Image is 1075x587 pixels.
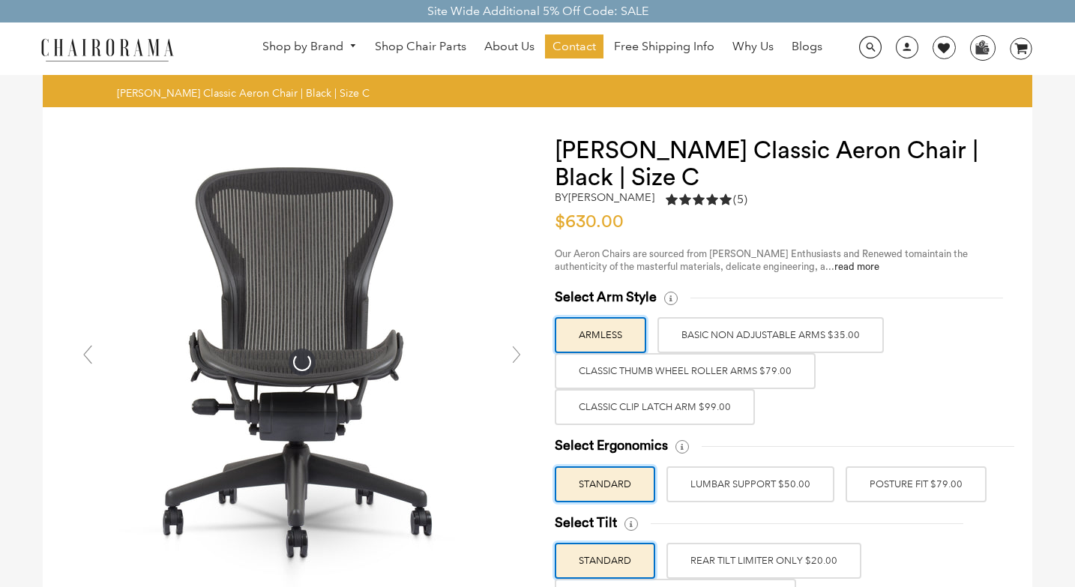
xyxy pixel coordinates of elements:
a: [PERSON_NAME] [568,190,654,204]
nav: breadcrumbs [117,86,375,100]
a: Contact [545,34,603,58]
span: [PERSON_NAME] Classic Aeron Chair | Black | Size C [117,86,370,100]
span: $630.00 [555,213,624,231]
a: 5.0 rating (5 votes) [666,191,747,211]
label: BASIC NON ADJUSTABLE ARMS $35.00 [657,317,884,353]
a: Blogs [784,34,830,58]
div: 5.0 rating (5 votes) [666,191,747,208]
a: read more [834,262,879,271]
nav: DesktopNavigation [246,34,839,62]
label: ARMLESS [555,317,646,353]
span: Select Ergonomics [555,437,668,454]
label: POSTURE FIT $79.00 [846,466,987,502]
span: Select Arm Style [555,289,657,306]
span: Shop Chair Parts [375,39,466,55]
span: Our Aeron Chairs are sourced from [PERSON_NAME] Enthusiasts and Renewed to [555,249,914,259]
a: About Us [477,34,542,58]
span: Why Us [732,39,774,55]
label: STANDARD [555,466,655,502]
span: Blogs [792,39,822,55]
h2: by [555,191,654,204]
span: (5) [733,192,747,208]
span: Contact [552,39,596,55]
a: Herman Miller Classic Aeron Chair | Black | Size C - chairorama [77,354,527,368]
span: Free Shipping Info [614,39,714,55]
label: Classic Thumb Wheel Roller Arms $79.00 [555,353,816,389]
label: STANDARD [555,543,655,579]
img: WhatsApp_Image_2024-07-12_at_16.23.01.webp [971,36,994,58]
label: REAR TILT LIMITER ONLY $20.00 [666,543,861,579]
label: LUMBAR SUPPORT $50.00 [666,466,834,502]
a: Why Us [725,34,781,58]
span: Select Tilt [555,514,617,532]
a: Free Shipping Info [606,34,722,58]
img: Herman Miller Classic Aeron Chair | Black | Size C - chairorama [77,137,527,587]
a: Shop Chair Parts [367,34,474,58]
h1: [PERSON_NAME] Classic Aeron Chair | Black | Size C [555,137,1002,191]
a: Shop by Brand [255,35,364,58]
img: chairorama [32,36,182,62]
span: About Us [484,39,535,55]
label: Classic Clip Latch Arm $99.00 [555,389,755,425]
